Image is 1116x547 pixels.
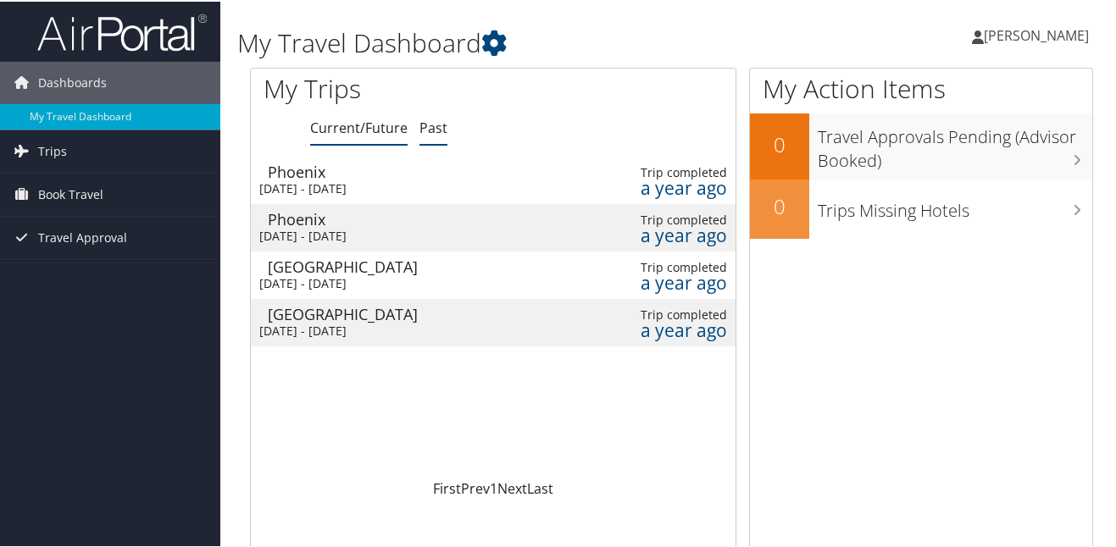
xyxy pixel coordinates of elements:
[259,180,422,195] div: [DATE] - [DATE]
[268,163,430,178] div: Phoenix
[38,60,107,102] span: Dashboards
[259,322,422,337] div: [DATE] - [DATE]
[310,117,408,135] a: Current/Future
[633,226,727,241] div: a year ago
[419,117,447,135] a: Past
[818,115,1092,171] h3: Travel Approvals Pending (Advisor Booked)
[490,478,497,496] a: 1
[433,478,461,496] a: First
[259,274,422,290] div: [DATE] - [DATE]
[268,257,430,273] div: [GEOGRAPHIC_DATA]
[633,306,727,321] div: Trip completed
[633,273,727,289] div: a year ago
[633,211,727,226] div: Trip completed
[633,258,727,273] div: Trip completed
[268,305,430,320] div: [GEOGRAPHIC_DATA]
[264,69,521,105] h1: My Trips
[750,69,1092,105] h1: My Action Items
[38,129,67,171] span: Trips
[37,11,207,51] img: airportal-logo.png
[461,478,490,496] a: Prev
[972,8,1106,59] a: [PERSON_NAME]
[237,24,816,59] h1: My Travel Dashboard
[527,478,553,496] a: Last
[38,172,103,214] span: Book Travel
[984,25,1089,43] span: [PERSON_NAME]
[633,321,727,336] div: a year ago
[750,112,1092,177] a: 0Travel Approvals Pending (Advisor Booked)
[497,478,527,496] a: Next
[633,179,727,194] div: a year ago
[750,191,809,219] h2: 0
[818,189,1092,221] h3: Trips Missing Hotels
[633,163,727,179] div: Trip completed
[259,227,422,242] div: [DATE] - [DATE]
[268,210,430,225] div: Phoenix
[750,129,809,157] h2: 0
[38,215,127,257] span: Travel Approval
[750,178,1092,237] a: 0Trips Missing Hotels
